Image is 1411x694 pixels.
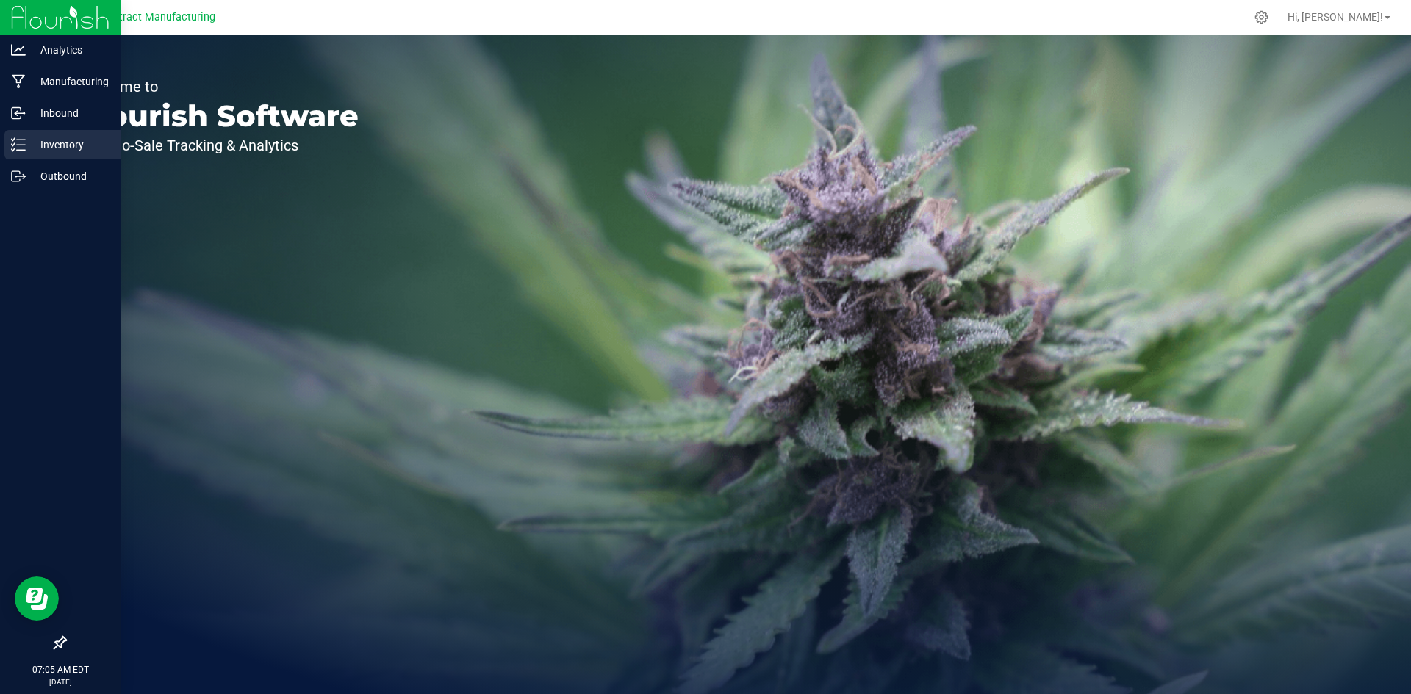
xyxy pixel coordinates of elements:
p: Welcome to [79,79,359,94]
div: Manage settings [1252,10,1271,24]
inline-svg: Analytics [11,43,26,57]
p: Inventory [26,136,114,153]
p: Inbound [26,104,114,122]
inline-svg: Manufacturing [11,74,26,89]
p: Manufacturing [26,73,114,90]
p: Analytics [26,41,114,59]
p: Flourish Software [79,101,359,131]
iframe: Resource center [15,576,59,621]
span: Hi, [PERSON_NAME]! [1288,11,1383,23]
inline-svg: Outbound [11,169,26,184]
p: 07:05 AM EDT [7,663,114,676]
inline-svg: Inbound [11,106,26,120]
span: CT Contract Manufacturing [85,11,215,24]
inline-svg: Inventory [11,137,26,152]
p: [DATE] [7,676,114,687]
p: Outbound [26,167,114,185]
p: Seed-to-Sale Tracking & Analytics [79,138,359,153]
